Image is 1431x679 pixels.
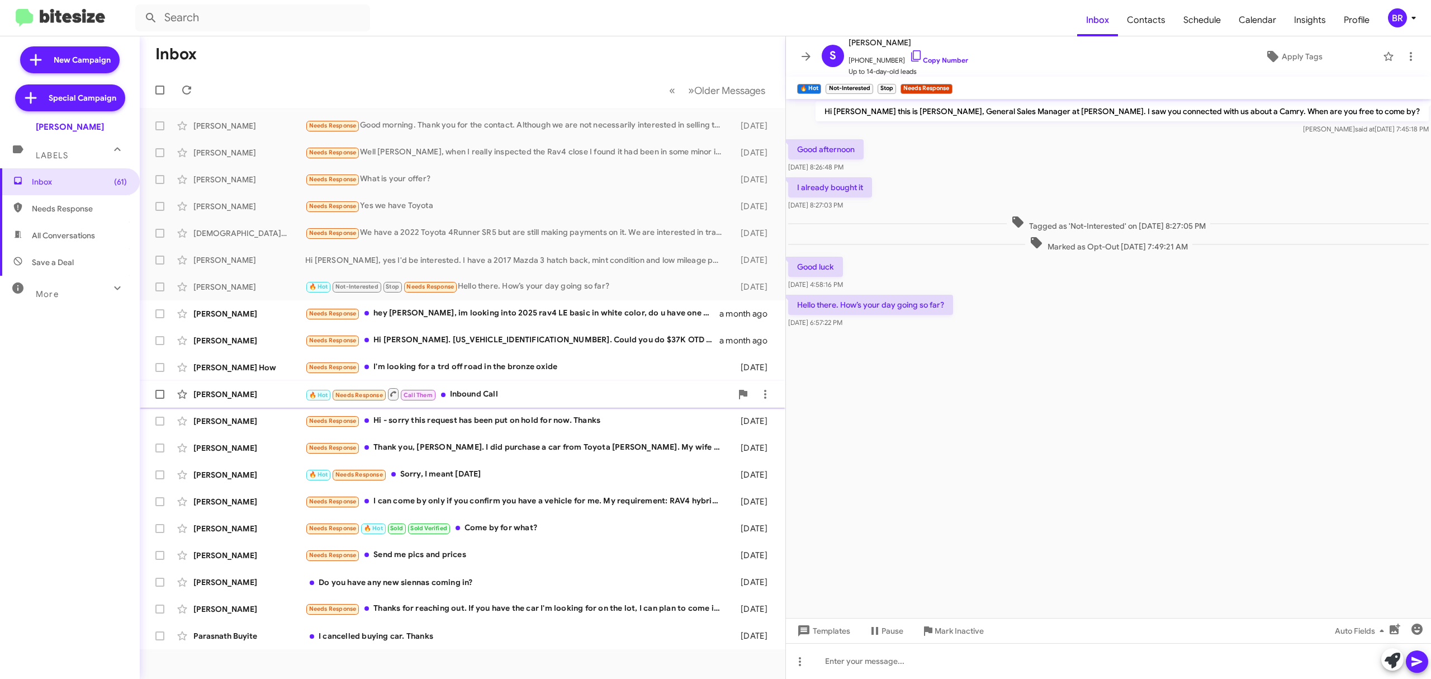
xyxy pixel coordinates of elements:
small: Stop [878,84,896,94]
span: Needs Response [309,498,357,505]
small: 🔥 Hot [797,84,821,94]
div: Good morning. Thank you for the contact. Although we are not necessarily interested in selling th... [305,119,728,132]
span: Needs Response [309,551,357,559]
div: [DATE] [728,147,776,158]
div: Come by for what? [305,522,728,535]
span: [DATE] 8:27:03 PM [788,201,843,209]
p: Hi [PERSON_NAME] this is [PERSON_NAME], General Sales Manager at [PERSON_NAME]. I saw you connect... [816,101,1429,121]
span: Special Campaign [49,92,116,103]
span: Needs Response [335,471,383,478]
div: [PERSON_NAME] [193,442,305,454]
span: said at [1355,125,1375,133]
a: Copy Number [909,56,968,64]
h1: Inbox [155,45,197,63]
div: Parasnath Buyite [193,630,305,642]
div: [DATE] [728,630,776,642]
span: Stop [386,283,399,290]
div: [PERSON_NAME] [193,201,305,212]
div: Hello there. How’s your day going so far? [305,280,728,293]
span: [DATE] 4:58:16 PM [788,280,843,289]
a: Calendar [1230,4,1285,36]
span: [DATE] 6:57:22 PM [788,318,842,327]
span: Labels [36,150,68,161]
span: Inbox [32,176,127,187]
span: Needs Response [309,525,357,532]
span: Older Messages [694,84,765,97]
span: New Campaign [54,54,111,65]
span: Schedule [1174,4,1230,36]
span: (61) [114,176,127,187]
span: [PERSON_NAME] [849,36,968,49]
span: Pause [882,621,903,641]
div: Do you have any new siennas coming in? [305,577,728,588]
div: [DATE] [728,523,776,534]
span: S [830,47,836,65]
span: Needs Response [309,149,357,156]
div: [DATE] [728,362,776,373]
span: Needs Response [309,310,357,317]
div: Hi - sorry this request has been put on hold for now. Thanks [305,414,728,427]
span: Needs Response [309,444,357,451]
div: Thank you, [PERSON_NAME]. I did purchase a car from Toyota [PERSON_NAME]. My wife and I had a ple... [305,441,728,454]
div: [PERSON_NAME] How [193,362,305,373]
span: [PERSON_NAME] [DATE] 7:45:18 PM [1303,125,1429,133]
span: Needs Response [309,605,357,612]
span: Needs Response [309,176,357,183]
div: [PERSON_NAME] [193,254,305,266]
div: [DATE] [728,603,776,615]
div: [PERSON_NAME] [193,147,305,158]
nav: Page navigation example [663,79,772,102]
div: I can come by only if you confirm you have a vehicle for me. My requirement: RAV4 hybrid XSE Colo... [305,495,728,508]
div: [PERSON_NAME] [193,335,305,346]
div: I cancelled buying car. Thanks [305,630,728,642]
span: Insights [1285,4,1335,36]
span: Up to 14-day-old leads [849,66,968,77]
span: 🔥 Hot [309,392,328,399]
small: Needs Response [901,84,952,94]
p: Good luck [788,257,843,277]
div: Yes we have Toyota [305,200,728,213]
button: Templates [786,621,859,641]
span: 🔥 Hot [309,471,328,478]
button: Next [681,79,772,102]
div: What is your offer? [305,173,728,186]
div: [DATE] [728,416,776,427]
div: [PERSON_NAME] [193,389,305,400]
div: [DATE] [728,228,776,239]
div: I'm looking for a trd off road in the bronze oxide [305,361,728,374]
span: [DATE] 8:26:48 PM [788,163,844,171]
a: Special Campaign [15,84,125,111]
span: Call Them [404,392,433,399]
div: [PERSON_NAME] [193,603,305,615]
span: Needs Response [309,202,357,210]
span: All Conversations [32,230,95,241]
div: Hi [PERSON_NAME], yes I'd be interested. I have a 2017 Mazda 3 hatch back, mint condition and low... [305,254,728,266]
div: [DATE] [728,174,776,185]
span: Mark Inactive [935,621,984,641]
span: Templates [795,621,850,641]
span: More [36,289,59,299]
span: Needs Response [309,122,357,129]
div: [DATE] [728,254,776,266]
div: [DATE] [728,281,776,293]
div: [DATE] [728,120,776,131]
input: Search [135,4,370,31]
div: [PERSON_NAME] [193,174,305,185]
span: Contacts [1118,4,1174,36]
div: [PERSON_NAME] [193,577,305,588]
span: Marked as Opt-Out [DATE] 7:49:21 AM [1025,236,1192,252]
span: 🔥 Hot [364,525,383,532]
span: Needs Response [406,283,454,290]
span: » [688,83,694,97]
span: [PHONE_NUMBER] [849,49,968,66]
div: [DATE] [728,550,776,561]
div: Send me pics and prices [305,549,728,562]
a: Inbox [1077,4,1118,36]
span: Sold Verified [410,525,447,532]
div: hey [PERSON_NAME], im looking into 2025 rav4 LE basic in white color, do u have one at your lot? [305,307,719,320]
button: Mark Inactive [912,621,993,641]
span: 🔥 Hot [309,283,328,290]
div: [PERSON_NAME] [193,281,305,293]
